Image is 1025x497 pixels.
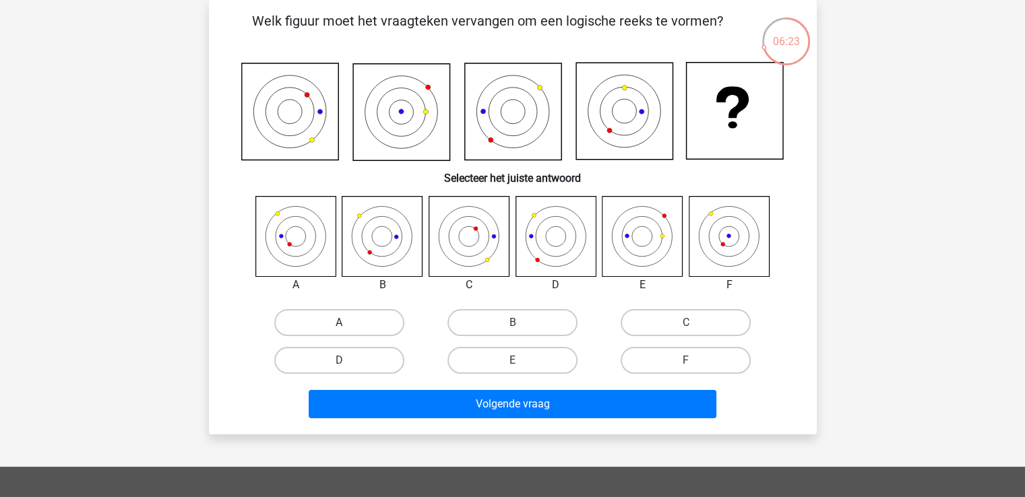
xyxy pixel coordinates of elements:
label: A [274,309,404,336]
p: Welk figuur moet het vraagteken vervangen om een logische reeks te vormen? [230,11,745,51]
div: 06:23 [761,16,811,50]
label: C [621,309,751,336]
div: B [332,277,433,293]
div: C [418,277,520,293]
label: D [274,347,404,374]
div: D [505,277,607,293]
button: Volgende vraag [309,390,716,418]
h6: Selecteer het juiste antwoord [230,161,795,185]
div: F [679,277,780,293]
label: F [621,347,751,374]
div: A [245,277,347,293]
label: B [447,309,578,336]
div: E [592,277,693,293]
label: E [447,347,578,374]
